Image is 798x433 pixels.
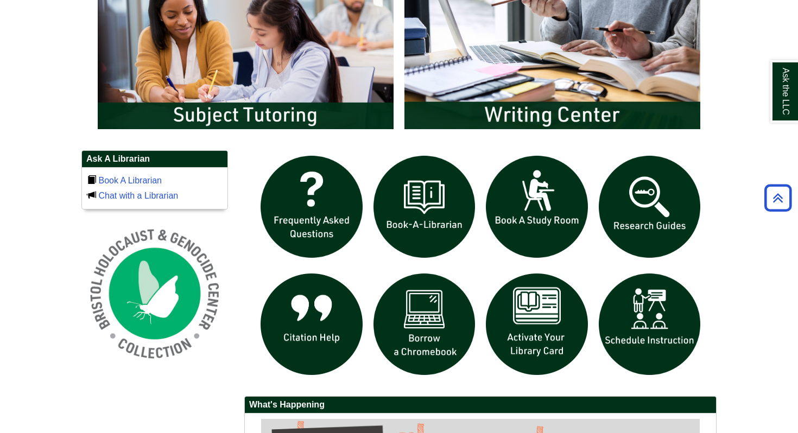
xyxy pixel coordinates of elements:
[593,268,706,381] img: For faculty. Schedule Library Instruction icon links to form.
[81,220,228,367] img: Holocaust and Genocide Collection
[245,397,716,413] h2: What's Happening
[82,151,227,168] h2: Ask A Librarian
[368,150,481,263] img: Book a Librarian icon links to book a librarian web page
[98,191,178,200] a: Chat with a Librarian
[255,150,706,385] div: slideshow
[255,268,368,381] img: citation help icon links to citation help guide page
[368,268,481,381] img: Borrow a chromebook icon links to the borrow a chromebook web page
[480,268,593,381] img: activate Library Card icon links to form to activate student ID into library card
[255,150,368,263] img: frequently asked questions
[593,150,706,263] img: Research Guides icon links to research guides web page
[761,190,795,205] a: Back to Top
[480,150,593,263] img: book a study room icon links to book a study room web page
[98,176,162,185] a: Book A Librarian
